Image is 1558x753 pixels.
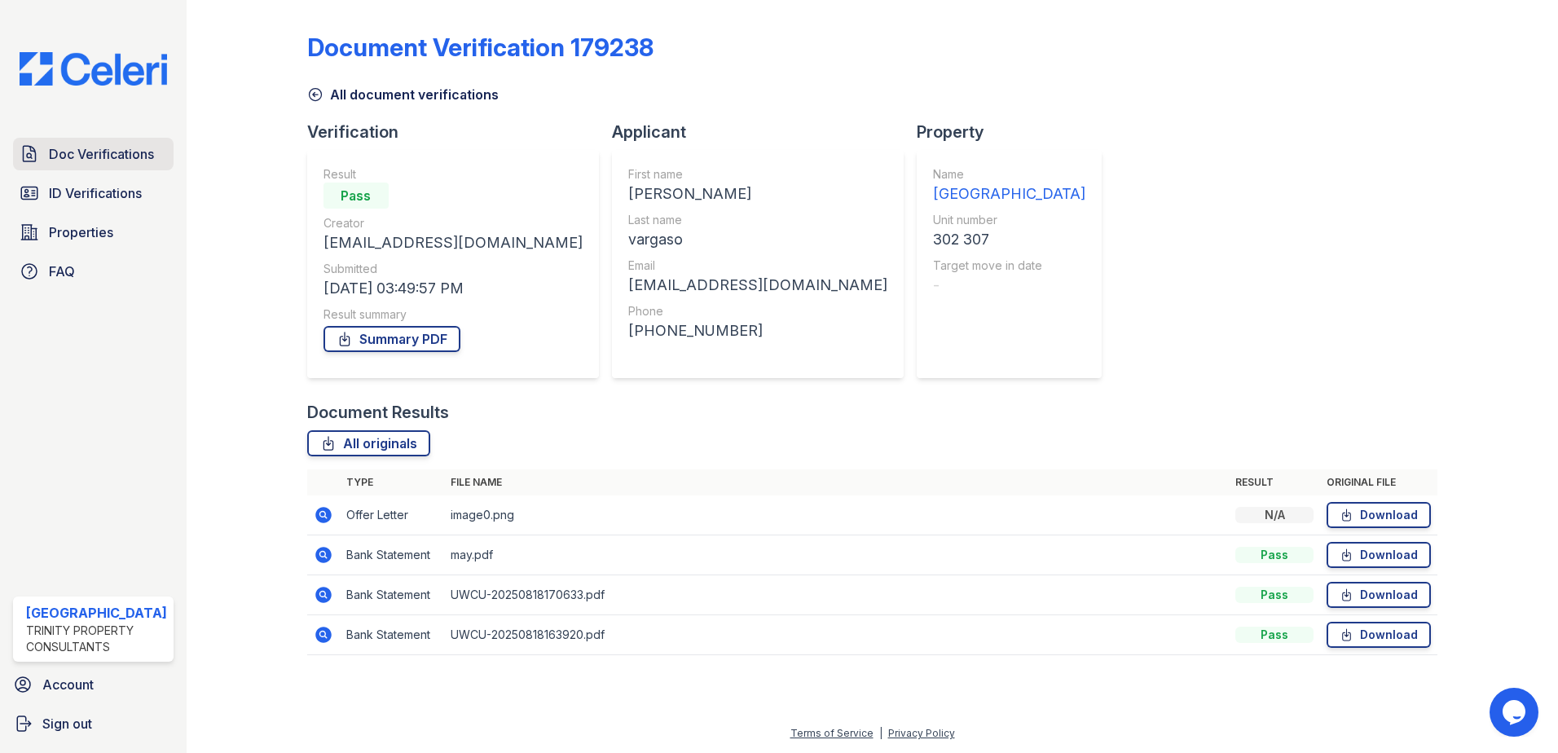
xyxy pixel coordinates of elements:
a: Download [1327,582,1431,608]
td: UWCU-20250818170633.pdf [444,575,1230,615]
th: Original file [1320,469,1437,495]
div: [EMAIL_ADDRESS][DOMAIN_NAME] [323,231,583,254]
td: Offer Letter [340,495,444,535]
div: [GEOGRAPHIC_DATA] [933,183,1085,205]
a: FAQ [13,255,174,288]
iframe: chat widget [1490,688,1542,737]
div: Trinity Property Consultants [26,623,167,655]
div: Result summary [323,306,583,323]
div: N/A [1235,507,1314,523]
div: Pass [323,183,389,209]
a: Account [7,668,180,701]
div: Pass [1235,627,1314,643]
span: ID Verifications [49,183,142,203]
div: Phone [628,303,887,319]
td: may.pdf [444,535,1230,575]
a: Properties [13,216,174,249]
div: Submitted [323,261,583,277]
a: Privacy Policy [888,727,955,739]
a: Doc Verifications [13,138,174,170]
a: Terms of Service [790,727,874,739]
div: Email [628,258,887,274]
div: Creator [323,215,583,231]
a: Download [1327,622,1431,648]
span: Sign out [42,714,92,733]
div: [PHONE_NUMBER] [628,319,887,342]
span: Account [42,675,94,694]
div: Target move in date [933,258,1085,274]
div: Name [933,166,1085,183]
div: [GEOGRAPHIC_DATA] [26,603,167,623]
div: vargaso [628,228,887,251]
span: FAQ [49,262,75,281]
div: - [933,274,1085,297]
a: ID Verifications [13,177,174,209]
a: Download [1327,542,1431,568]
td: Bank Statement [340,615,444,655]
a: Download [1327,502,1431,528]
a: All originals [307,430,430,456]
div: Result [323,166,583,183]
a: Name [GEOGRAPHIC_DATA] [933,166,1085,205]
th: Result [1229,469,1320,495]
div: Verification [307,121,612,143]
img: CE_Logo_Blue-a8612792a0a2168367f1c8372b55b34899dd931a85d93a1a3d3e32e68fde9ad4.png [7,52,180,86]
div: | [879,727,882,739]
td: image0.png [444,495,1230,535]
div: [DATE] 03:49:57 PM [323,277,583,300]
div: [PERSON_NAME] [628,183,887,205]
div: Unit number [933,212,1085,228]
div: Last name [628,212,887,228]
span: Properties [49,222,113,242]
div: Document Results [307,401,449,424]
a: All document verifications [307,85,499,104]
a: Sign out [7,707,180,740]
div: Applicant [612,121,917,143]
div: First name [628,166,887,183]
a: Summary PDF [323,326,460,352]
span: Doc Verifications [49,144,154,164]
td: Bank Statement [340,535,444,575]
div: Property [917,121,1115,143]
td: UWCU-20250818163920.pdf [444,615,1230,655]
td: Bank Statement [340,575,444,615]
div: 302 307 [933,228,1085,251]
div: Pass [1235,587,1314,603]
div: Pass [1235,547,1314,563]
div: Document Verification 179238 [307,33,654,62]
div: [EMAIL_ADDRESS][DOMAIN_NAME] [628,274,887,297]
th: File name [444,469,1230,495]
th: Type [340,469,444,495]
